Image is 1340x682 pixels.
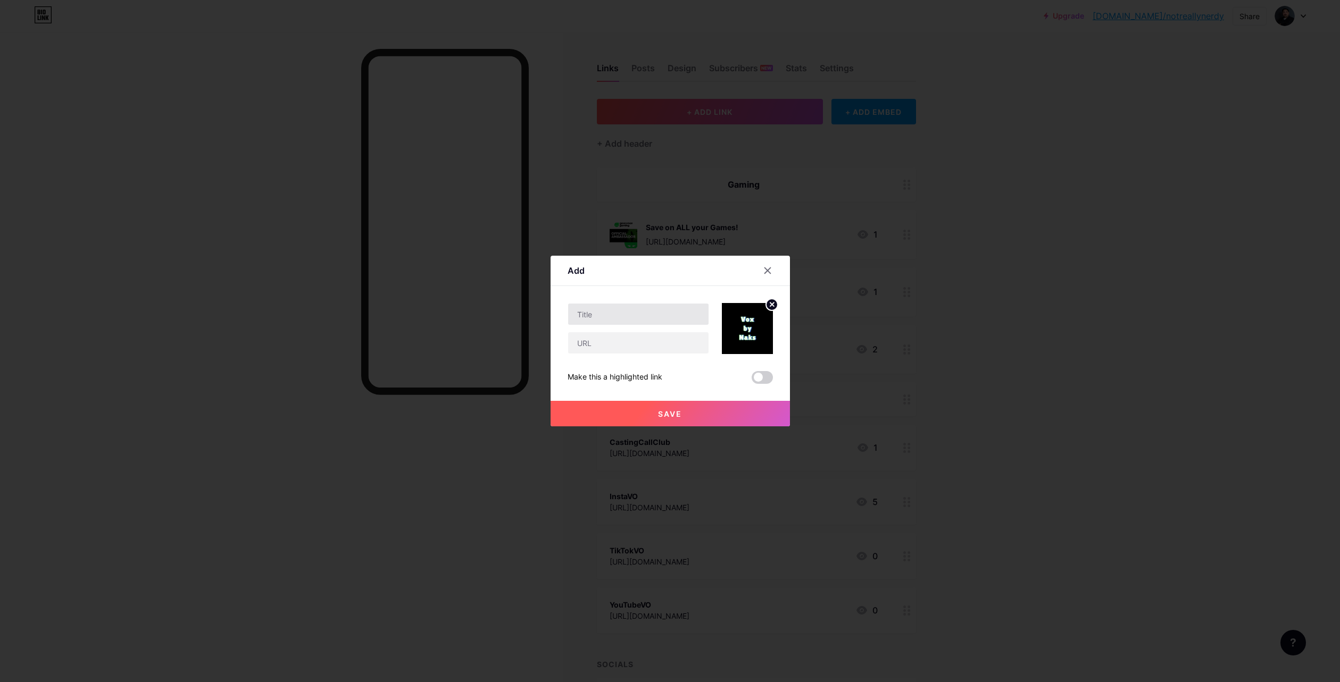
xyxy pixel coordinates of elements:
input: URL [568,332,709,353]
img: link_thumbnail [722,303,773,354]
div: Add [568,264,585,277]
span: Save [658,409,682,418]
div: Make this a highlighted link [568,371,662,384]
input: Title [568,304,709,325]
button: Save [551,401,790,426]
